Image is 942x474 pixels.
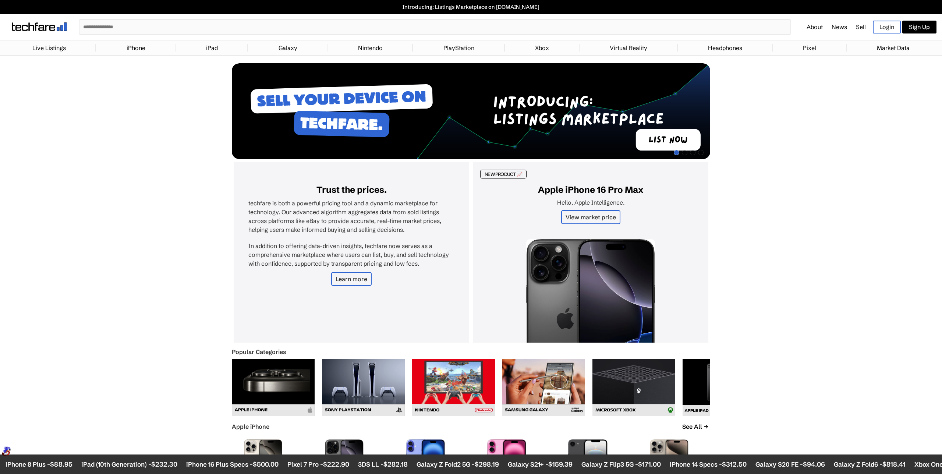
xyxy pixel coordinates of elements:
span: Go to slide 4 [698,150,704,155]
a: View market price [561,210,620,224]
span: $159.39 [509,460,533,468]
a: Galaxy [275,40,301,55]
img: Running Sonic [672,445,683,456]
span: $171.00 [599,460,621,468]
a: Login [873,21,901,33]
li: Galaxy Z Fold2 5G - [377,460,460,468]
span: Go to slide 3 [690,150,695,155]
li: 3DS LL - [319,460,368,468]
img: iPad [683,359,765,416]
img: Microsoft [592,359,675,416]
img: Apple [232,359,315,416]
li: iPhone 16 Plus Specs - [147,460,239,468]
a: PlayStation [440,40,478,55]
p: Hello, Apple Intelligence. [488,199,694,206]
img: techfare logo [12,22,67,31]
li: Galaxy Z Flip3 5G - [542,460,621,468]
a: Learn more [331,272,372,286]
a: Introducing: Listings Marketplace on [DOMAIN_NAME] [4,4,938,10]
span: Go to slide 2 [682,150,687,155]
a: iPhone [123,40,149,55]
img: Desktop Image 1 [232,63,710,159]
a: Headphones [704,40,746,55]
span: Go to slide 1 [674,150,679,155]
a: Virtual Reality [606,40,651,55]
a: Live Listings [29,40,70,55]
div: NEW PRODUCT 📈 [480,170,527,178]
a: Sell [856,23,866,31]
li: iPhone 14 Specs - [630,460,707,468]
a: iPad [202,40,222,55]
span: $222.90 [284,460,310,468]
h2: Apple iPhone 16 Pro Max [488,184,694,195]
div: Popular Categories [232,348,710,355]
a: Pixel [799,40,820,55]
a: Xbox [531,40,553,55]
p: In addition to offering data-driven insights, techfare now serves as a comprehensive marketplace ... [248,241,454,268]
span: $500.00 [213,460,239,468]
img: Sony [322,359,405,416]
a: Nintendo [354,40,386,55]
a: Sign Up [902,21,936,33]
img: iPhone 16 Pro Max [526,239,655,401]
a: See All [680,421,710,432]
a: About [807,23,823,31]
p: techfare is both a powerful pricing tool and a dynamic marketplace for technology. Our advanced a... [248,199,454,234]
img: Samsung [502,359,585,416]
h2: Trust the prices. [248,184,454,195]
div: 1 / 4 [232,63,710,160]
img: Nintendo [412,359,495,416]
li: Pixel 7 Pro - [248,460,310,468]
a: Market Data [873,40,913,55]
span: $282.18 [344,460,368,468]
a: Apple iPhone [232,423,269,430]
span: $312.50 [683,460,707,468]
span: $298.19 [435,460,460,468]
li: Galaxy S21+ - [468,460,533,468]
a: News [832,23,847,31]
